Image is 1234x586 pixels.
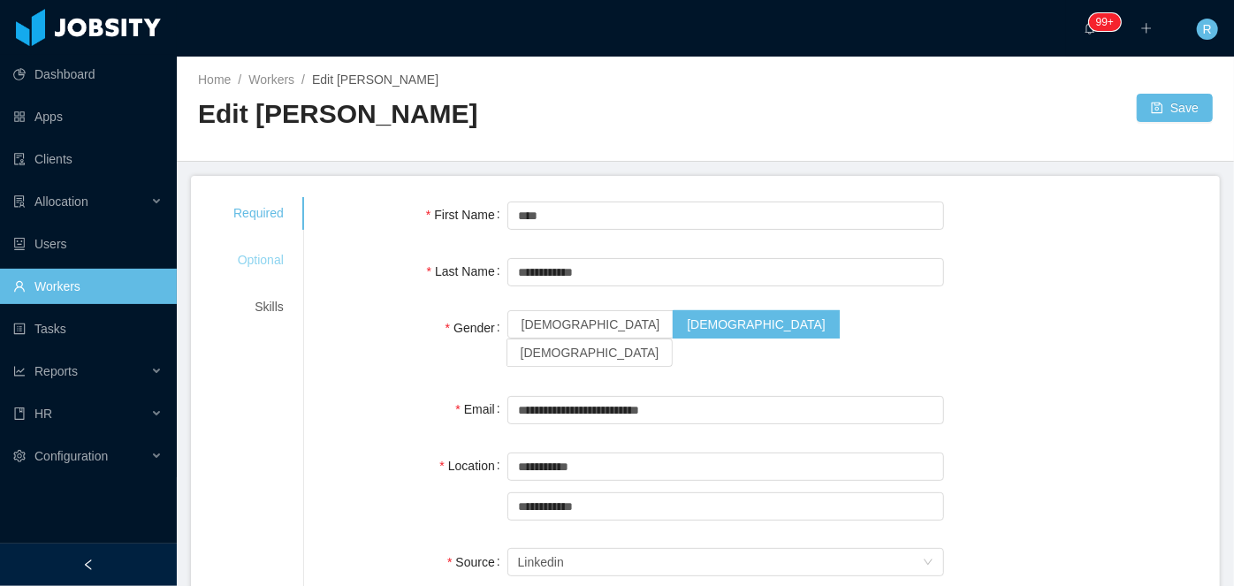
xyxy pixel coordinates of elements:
[1137,94,1213,122] button: icon: saveSave
[34,407,52,421] span: HR
[447,555,507,569] label: Source
[301,72,305,87] span: /
[1089,13,1121,31] sup: 264
[455,402,507,416] label: Email
[1084,22,1096,34] i: icon: bell
[34,449,108,463] span: Configuration
[13,311,163,346] a: icon: profileTasks
[13,407,26,420] i: icon: book
[212,244,305,277] div: Optional
[238,72,241,87] span: /
[248,72,294,87] a: Workers
[13,450,26,462] i: icon: setting
[1140,22,1153,34] i: icon: plus
[13,195,26,208] i: icon: solution
[507,258,944,286] input: Last Name
[687,317,826,331] span: [DEMOGRAPHIC_DATA]
[34,194,88,209] span: Allocation
[212,197,305,230] div: Required
[13,99,163,134] a: icon: appstoreApps
[518,549,564,575] div: Linkedin
[198,72,231,87] a: Home
[13,269,163,304] a: icon: userWorkers
[507,202,944,230] input: First Name
[34,364,78,378] span: Reports
[446,321,507,335] label: Gender
[521,346,659,360] span: [DEMOGRAPHIC_DATA]
[13,57,163,92] a: icon: pie-chartDashboard
[13,365,26,377] i: icon: line-chart
[426,208,507,222] label: First Name
[1203,19,1212,40] span: R
[212,291,305,323] div: Skills
[439,459,507,473] label: Location
[13,141,163,177] a: icon: auditClients
[507,396,944,424] input: Email
[312,72,438,87] span: Edit [PERSON_NAME]
[13,226,163,262] a: icon: robotUsers
[198,96,705,133] h2: Edit [PERSON_NAME]
[427,264,507,278] label: Last Name
[522,317,660,331] span: [DEMOGRAPHIC_DATA]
